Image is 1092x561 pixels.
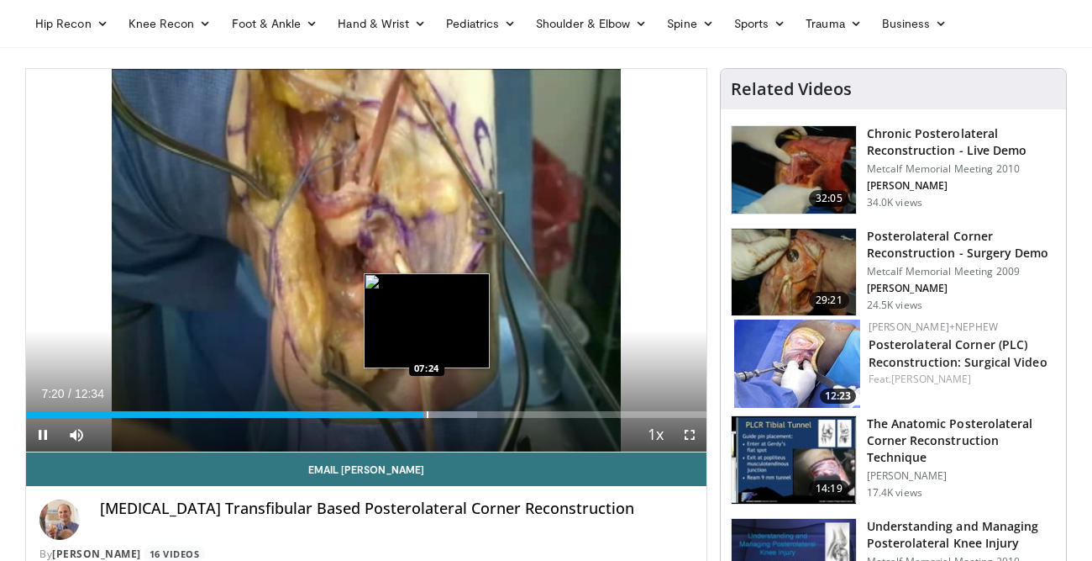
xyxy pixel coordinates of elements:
[867,265,1056,278] p: Metcalf Memorial Meeting 2009
[867,162,1056,176] p: Metcalf Memorial Meeting 2010
[809,292,849,309] span: 29:21
[639,418,673,452] button: Playback Rate
[867,486,922,500] p: 17.4K views
[26,418,60,452] button: Pause
[60,418,93,452] button: Mute
[891,372,971,386] a: [PERSON_NAME]
[734,320,860,408] img: aa71ed70-e7f5-4b18-9de6-7588daab5da2.150x105_q85_crop-smart_upscale.jpg
[809,190,849,207] span: 32:05
[795,7,872,40] a: Trauma
[867,518,1056,552] h3: Understanding and Managing Posterolateral Knee Injury
[731,228,1056,317] a: 29:21 Posterolateral Corner Reconstruction - Surgery Demo Metcalf Memorial Meeting 2009 [PERSON_N...
[867,299,922,312] p: 24.5K views
[144,547,205,561] a: 16 Videos
[809,480,849,497] span: 14:19
[869,336,1047,370] a: Posterolateral Corner (PLC) Reconstruction: Surgical Video
[100,500,693,518] h4: [MEDICAL_DATA] Transfibular Based Posterolateral Corner Reconstruction
[68,387,71,400] span: /
[732,416,856,504] img: 291499_0001_1.png.150x105_q85_crop-smart_upscale.jpg
[867,196,922,209] p: 34.0K views
[222,7,328,40] a: Foot & Ankle
[867,415,1056,466] h3: The Anatomic Posterolateral Corner Reconstruction Technique
[26,453,706,486] a: Email [PERSON_NAME]
[731,415,1056,505] a: 14:19 The Anatomic Posterolateral Corner Reconstruction Technique [PERSON_NAME] 17.4K views
[673,418,706,452] button: Fullscreen
[436,7,526,40] a: Pediatrics
[869,320,998,334] a: [PERSON_NAME]+Nephew
[26,411,706,418] div: Progress Bar
[732,229,856,316] img: 672741_3.png.150x105_q85_crop-smart_upscale.jpg
[869,372,1053,387] div: Feat.
[867,469,1056,483] p: [PERSON_NAME]
[820,389,856,404] span: 12:23
[41,387,64,400] span: 7:20
[867,125,1056,159] h3: Chronic Posterolateral Reconstruction - Live Demo
[867,282,1056,295] p: [PERSON_NAME]
[25,7,118,40] a: Hip Recon
[724,7,796,40] a: Sports
[26,69,706,453] video-js: Video Player
[52,547,141,561] a: [PERSON_NAME]
[731,79,852,99] h4: Related Videos
[867,228,1056,262] h3: Posterolateral Corner Reconstruction - Surgery Demo
[872,7,958,40] a: Business
[39,500,80,540] img: Avatar
[731,125,1056,214] a: 32:05 Chronic Posterolateral Reconstruction - Live Demo Metcalf Memorial Meeting 2010 [PERSON_NAM...
[867,179,1056,193] p: [PERSON_NAME]
[657,7,723,40] a: Spine
[364,273,490,368] img: image.jpeg
[526,7,657,40] a: Shoulder & Elbow
[732,126,856,214] img: lap_3.png.150x105_q85_crop-smart_upscale.jpg
[118,7,222,40] a: Knee Recon
[328,7,436,40] a: Hand & Wrist
[734,320,860,408] a: 12:23
[75,387,104,400] span: 12:34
